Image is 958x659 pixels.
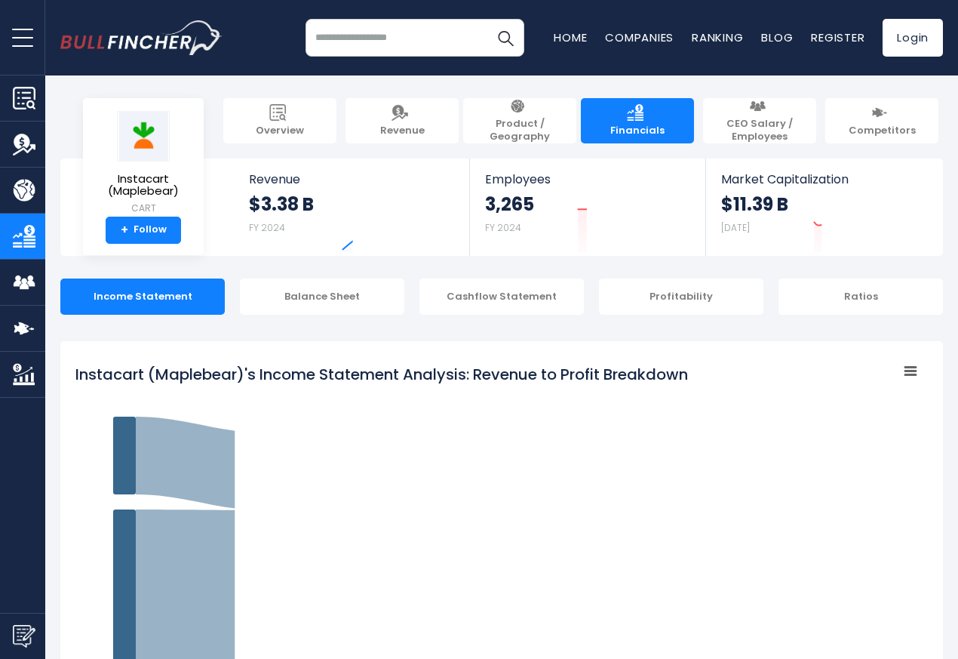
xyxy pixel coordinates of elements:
[721,221,750,234] small: [DATE]
[778,279,943,315] div: Ratios
[94,110,192,217] a: Instacart (Maplebear) CART
[599,279,763,315] div: Profitability
[581,98,694,143] a: Financials
[610,125,665,137] span: Financials
[249,221,285,234] small: FY 2024
[240,279,404,315] div: Balance Sheet
[234,159,470,256] a: Revenue $3.38 B FY 2024
[60,20,223,55] img: bullfincher logo
[825,98,938,143] a: Competitors
[711,118,809,143] span: CEO Salary / Employees
[106,217,181,244] a: +Follow
[470,159,705,256] a: Employees 3,265 FY 2024
[487,19,524,57] button: Search
[249,192,314,216] strong: $3.38 B
[60,279,225,315] div: Income Statement
[95,202,192,215] small: CART
[703,98,816,143] a: CEO Salary / Employees
[463,98,576,143] a: Product / Geography
[380,125,425,137] span: Revenue
[249,172,455,186] span: Revenue
[849,125,916,137] span: Competitors
[223,98,336,143] a: Overview
[811,29,864,45] a: Register
[485,192,534,216] strong: 3,265
[721,192,788,216] strong: $11.39 B
[692,29,743,45] a: Ranking
[883,19,943,57] a: Login
[706,159,941,256] a: Market Capitalization $11.39 B [DATE]
[75,364,688,385] tspan: Instacart (Maplebear)'s Income Statement Analysis: Revenue to Profit Breakdown
[471,118,569,143] span: Product / Geography
[605,29,674,45] a: Companies
[345,98,459,143] a: Revenue
[121,223,128,237] strong: +
[60,20,223,55] a: Go to homepage
[485,172,689,186] span: Employees
[485,221,521,234] small: FY 2024
[554,29,587,45] a: Home
[95,173,192,198] span: Instacart (Maplebear)
[419,279,584,315] div: Cashflow Statement
[256,125,304,137] span: Overview
[761,29,793,45] a: Blog
[721,172,926,186] span: Market Capitalization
